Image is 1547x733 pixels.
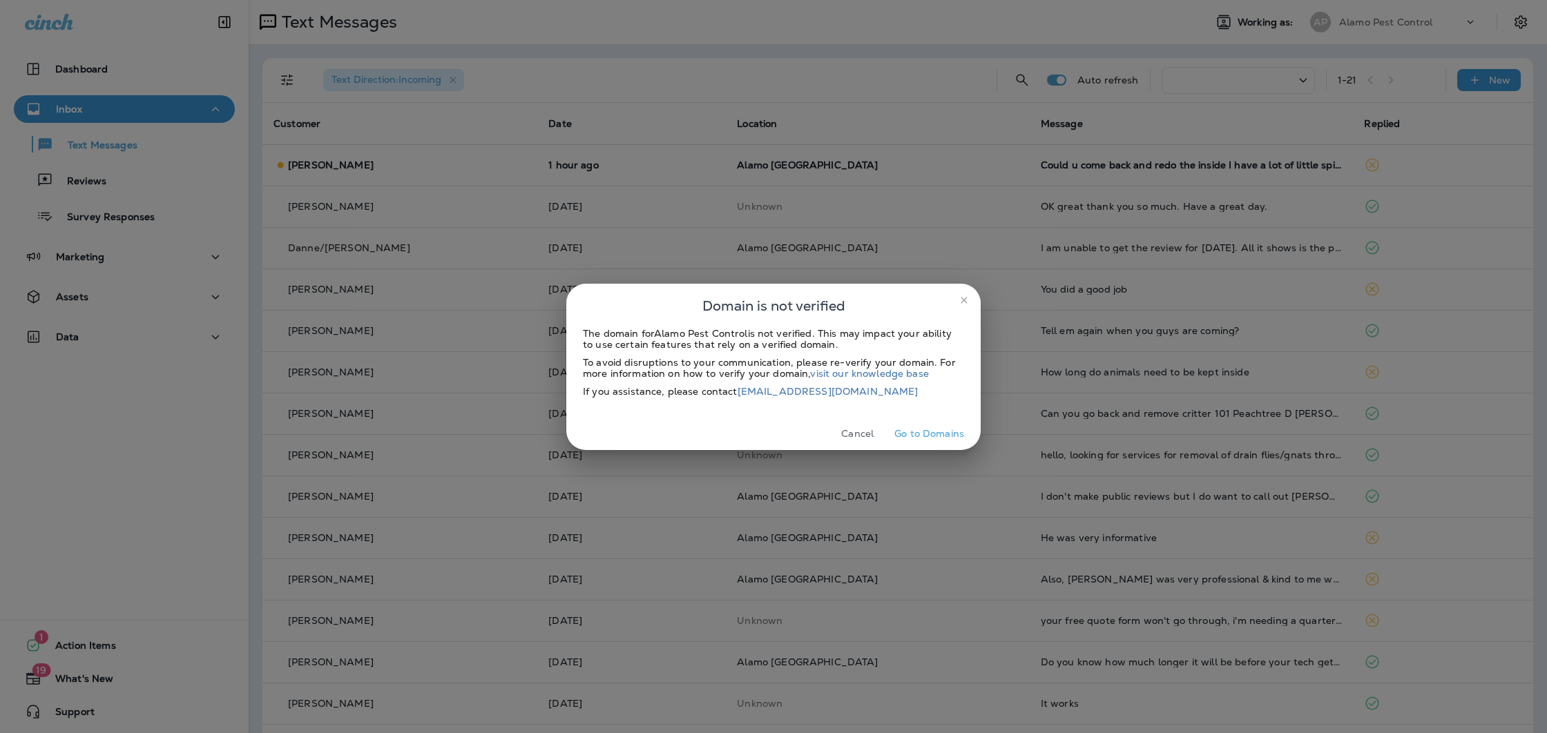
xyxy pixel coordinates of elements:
a: [EMAIL_ADDRESS][DOMAIN_NAME] [738,385,919,398]
span: Domain is not verified [702,295,845,317]
div: To avoid disruptions to your communication, please re-verify your domain. For more information on... [583,357,964,379]
button: Go to Domains [889,423,970,444]
button: close [953,289,975,311]
div: If you assistance, please contact [583,386,964,397]
button: Cancel [832,423,883,444]
a: visit our knowledge base [810,367,928,380]
div: The domain for Alamo Pest Control is not verified. This may impact your ability to use certain fe... [583,328,964,350]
